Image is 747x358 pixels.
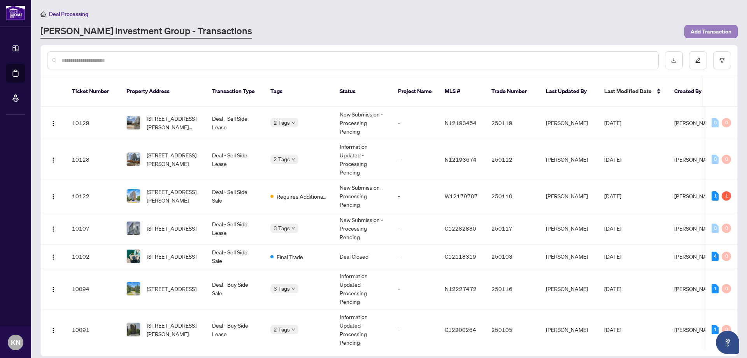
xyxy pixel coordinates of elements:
[274,118,290,127] span: 2 Tags
[485,245,540,268] td: 250103
[691,25,731,38] span: Add Transaction
[66,139,120,180] td: 10128
[66,76,120,107] th: Ticket Number
[49,11,88,18] span: Deal Processing
[206,245,264,268] td: Deal - Sell Side Sale
[50,286,56,293] img: Logo
[674,326,716,333] span: [PERSON_NAME]
[47,116,60,129] button: Logo
[674,192,716,199] span: [PERSON_NAME]
[47,222,60,235] button: Logo
[291,157,295,161] span: down
[716,331,739,354] button: Open asap
[127,222,140,235] img: thumbnail-img
[604,326,621,333] span: [DATE]
[392,180,438,212] td: -
[127,282,140,295] img: thumbnail-img
[6,6,25,20] img: logo
[206,139,264,180] td: Deal - Sell Side Lease
[66,212,120,245] td: 10107
[485,212,540,245] td: 250117
[127,116,140,129] img: thumbnail-img
[392,245,438,268] td: -
[392,268,438,309] td: -
[50,327,56,333] img: Logo
[147,252,196,261] span: [STREET_ADDRESS]
[695,58,701,63] span: edit
[674,156,716,163] span: [PERSON_NAME]
[291,287,295,291] span: down
[147,321,200,338] span: [STREET_ADDRESS][PERSON_NAME]
[127,189,140,203] img: thumbnail-img
[333,268,392,309] td: Information Updated - Processing Pending
[684,25,738,38] button: Add Transaction
[66,309,120,350] td: 10091
[206,309,264,350] td: Deal - Buy Side Lease
[712,155,719,164] div: 0
[674,285,716,292] span: [PERSON_NAME]
[66,268,120,309] td: 10094
[50,254,56,260] img: Logo
[712,118,719,127] div: 0
[445,192,478,199] span: W12179787
[722,224,731,233] div: 0
[274,155,290,164] span: 2 Tags
[540,180,598,212] td: [PERSON_NAME]
[540,139,598,180] td: [PERSON_NAME]
[50,120,56,127] img: Logo
[291,328,295,332] span: down
[274,325,290,334] span: 2 Tags
[445,285,477,292] span: N12227472
[333,309,392,350] td: Information Updated - Processing Pending
[147,224,196,233] span: [STREET_ADDRESS]
[604,253,621,260] span: [DATE]
[47,323,60,336] button: Logo
[604,156,621,163] span: [DATE]
[671,58,677,63] span: download
[540,212,598,245] td: [PERSON_NAME]
[47,190,60,202] button: Logo
[47,250,60,263] button: Logo
[485,180,540,212] td: 250110
[712,284,719,293] div: 1
[291,121,295,125] span: down
[674,119,716,126] span: [PERSON_NAME]
[719,58,725,63] span: filter
[540,76,598,107] th: Last Updated By
[147,187,200,205] span: [STREET_ADDRESS][PERSON_NAME]
[438,76,485,107] th: MLS #
[392,76,438,107] th: Project Name
[722,252,731,261] div: 0
[722,191,731,201] div: 1
[333,107,392,139] td: New Submission - Processing Pending
[712,252,719,261] div: 4
[291,226,295,230] span: down
[264,76,333,107] th: Tags
[333,180,392,212] td: New Submission - Processing Pending
[674,253,716,260] span: [PERSON_NAME]
[147,114,200,131] span: [STREET_ADDRESS][PERSON_NAME][PERSON_NAME]
[445,225,476,232] span: C12282830
[66,245,120,268] td: 10102
[66,180,120,212] td: 10122
[445,119,477,126] span: N12193454
[50,194,56,200] img: Logo
[713,51,731,69] button: filter
[674,225,716,232] span: [PERSON_NAME]
[689,51,707,69] button: edit
[206,212,264,245] td: Deal - Sell Side Lease
[604,87,652,95] span: Last Modified Date
[722,325,731,334] div: 0
[50,157,56,163] img: Logo
[665,51,683,69] button: download
[40,25,252,39] a: [PERSON_NAME] Investment Group - Transactions
[598,76,668,107] th: Last Modified Date
[206,268,264,309] td: Deal - Buy Side Sale
[445,156,477,163] span: N12193674
[722,155,731,164] div: 0
[540,245,598,268] td: [PERSON_NAME]
[604,285,621,292] span: [DATE]
[604,192,621,199] span: [DATE]
[333,212,392,245] td: New Submission - Processing Pending
[127,250,140,263] img: thumbnail-img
